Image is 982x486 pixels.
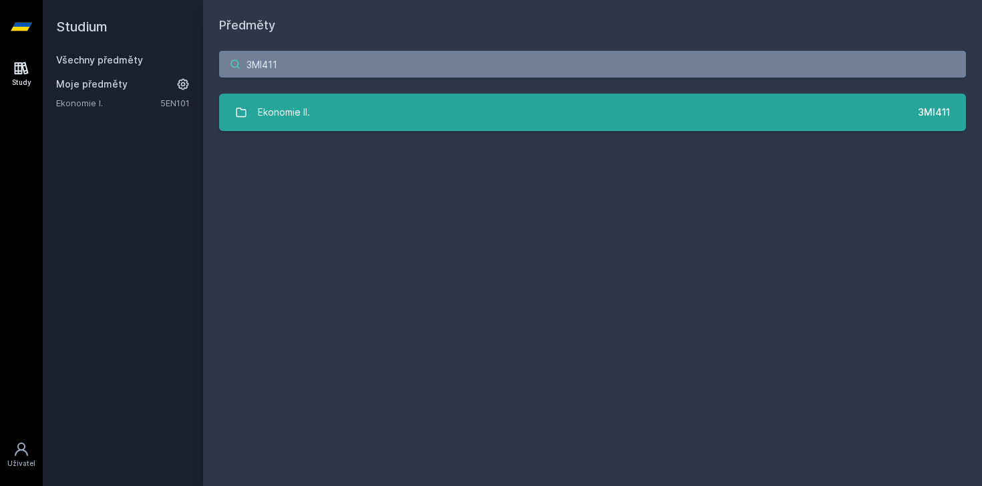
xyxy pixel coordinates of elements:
a: Ekonomie II. 3MI411 [219,94,966,131]
h1: Předměty [219,16,966,35]
a: Všechny předměty [56,54,143,66]
a: Study [3,53,40,94]
div: Study [12,78,31,88]
span: Moje předměty [56,78,128,91]
div: Ekonomie II. [258,99,310,126]
div: Uživatel [7,459,35,469]
div: 3MI411 [918,106,950,119]
a: Uživatel [3,435,40,475]
input: Název nebo ident předmětu… [219,51,966,78]
a: 5EN101 [160,98,190,108]
a: Ekonomie I. [56,96,160,110]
